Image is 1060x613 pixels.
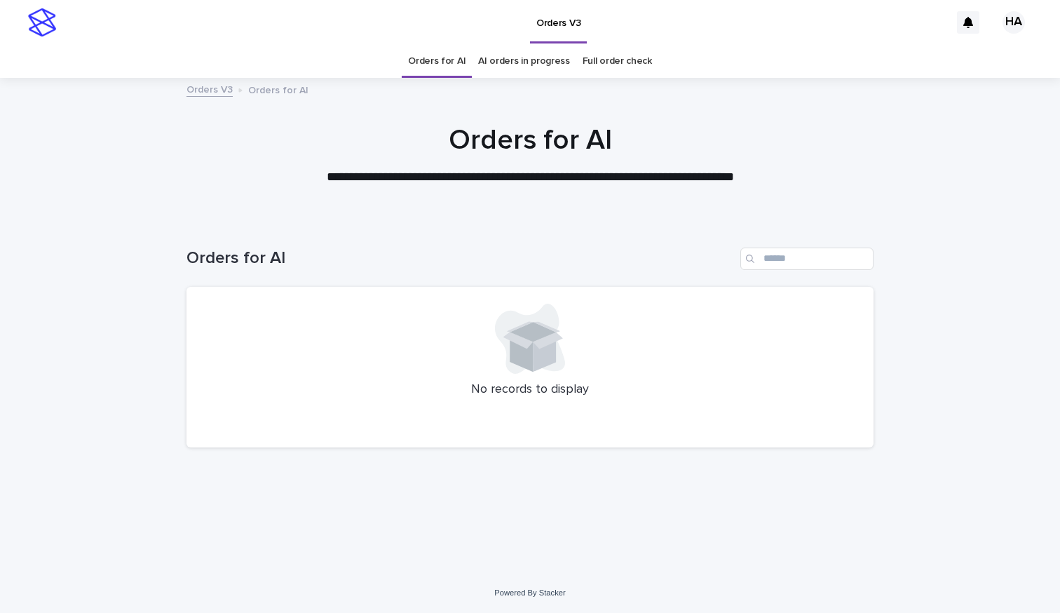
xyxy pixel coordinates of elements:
h1: Orders for AI [186,123,874,157]
a: Full order check [583,45,652,78]
a: Orders for AI [408,45,466,78]
input: Search [740,248,874,270]
a: Orders V3 [186,81,233,97]
a: AI orders in progress [478,45,570,78]
a: Powered By Stacker [494,588,565,597]
p: No records to display [203,382,857,398]
div: HA [1003,11,1025,34]
img: stacker-logo-s-only.png [28,8,56,36]
h1: Orders for AI [186,248,735,269]
p: Orders for AI [248,81,308,97]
